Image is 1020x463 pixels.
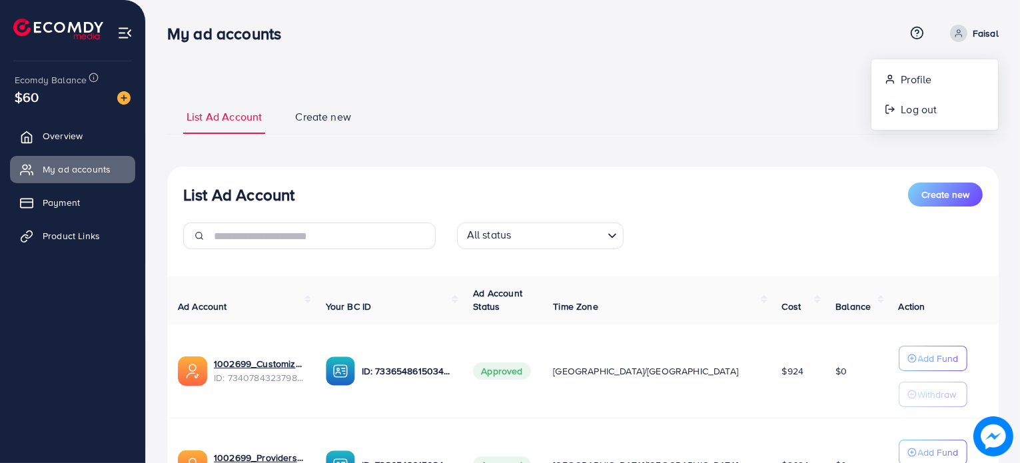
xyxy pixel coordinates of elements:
[15,87,39,107] span: $60
[43,129,83,143] span: Overview
[553,364,738,378] span: [GEOGRAPHIC_DATA]/[GEOGRAPHIC_DATA]
[899,346,967,371] button: Add Fund
[10,189,135,216] a: Payment
[214,357,304,384] div: <span class='underline'>1002699_Customized_1709159583650</span></br>7340784323798466562
[973,416,1013,456] img: image
[326,300,372,313] span: Your BC ID
[10,123,135,149] a: Overview
[457,223,624,249] div: Search for option
[117,25,133,41] img: menu
[473,362,530,380] span: Approved
[326,356,355,386] img: ic-ba-acc.ded83a64.svg
[921,188,969,201] span: Create new
[10,223,135,249] a: Product Links
[10,156,135,183] a: My ad accounts
[187,109,262,125] span: List Ad Account
[782,300,801,313] span: Cost
[918,350,959,366] p: Add Fund
[464,225,514,246] span: All status
[214,357,304,370] a: 1002699_Customized_1709159583650
[835,300,871,313] span: Balance
[901,71,931,87] span: Profile
[871,59,999,131] ul: Faisal
[473,286,522,313] span: Ad Account Status
[899,300,925,313] span: Action
[782,364,804,378] span: $924
[901,101,937,117] span: Log out
[43,163,111,176] span: My ad accounts
[167,24,292,43] h3: My ad accounts
[918,444,959,460] p: Add Fund
[515,225,602,246] input: Search for option
[43,196,80,209] span: Payment
[835,364,847,378] span: $0
[945,25,999,42] a: Faisal
[178,356,207,386] img: ic-ads-acc.e4c84228.svg
[899,382,967,407] button: Withdraw
[183,185,294,205] h3: List Ad Account
[15,73,87,87] span: Ecomdy Balance
[43,229,100,242] span: Product Links
[178,300,227,313] span: Ad Account
[13,19,103,39] img: logo
[908,183,983,207] button: Create new
[553,300,598,313] span: Time Zone
[117,91,131,105] img: image
[214,371,304,384] span: ID: 7340784323798466562
[973,25,999,41] p: Faisal
[918,386,957,402] p: Withdraw
[295,109,351,125] span: Create new
[362,363,452,379] p: ID: 7336548615034552322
